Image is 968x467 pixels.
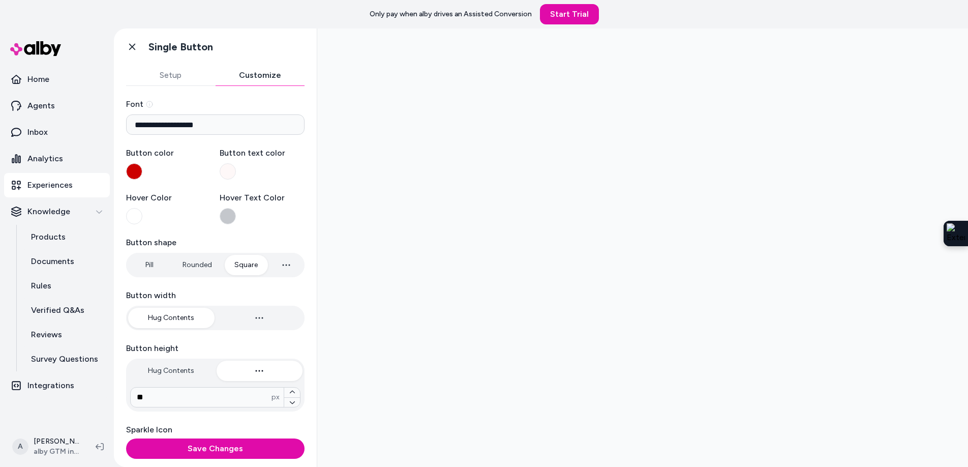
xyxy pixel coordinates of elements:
[220,192,305,204] label: Hover Text Color
[21,274,110,298] a: Rules
[31,231,66,243] p: Products
[126,147,211,159] label: Button color
[540,4,599,24] a: Start Trial
[21,225,110,249] a: Products
[370,9,532,19] p: Only pay when alby drives an Assisted Conversion
[31,353,98,365] p: Survey Questions
[148,41,213,53] h1: Single Button
[126,342,305,355] label: Button height
[4,147,110,171] a: Analytics
[4,173,110,197] a: Experiences
[31,255,74,268] p: Documents
[4,67,110,92] a: Home
[27,380,74,392] p: Integrations
[224,255,268,275] button: Square
[27,100,55,112] p: Agents
[128,255,170,275] button: Pill
[126,192,211,204] label: Hover Color
[126,237,305,249] label: Button shape
[27,73,49,85] p: Home
[31,304,84,316] p: Verified Q&As
[947,223,965,244] img: Extension Icon
[128,361,215,381] button: Hug Contents
[216,65,305,85] button: Customize
[220,147,305,159] label: Button text color
[126,439,305,459] button: Save Changes
[10,41,61,56] img: alby Logo
[126,163,142,180] button: Button color
[126,424,305,436] label: Sparkle Icon
[4,199,110,224] button: Knowledge
[6,430,87,463] button: A[PERSON_NAME]alby GTM internal
[126,289,305,302] label: Button width
[21,347,110,371] a: Survey Questions
[126,65,216,85] button: Setup
[12,439,28,455] span: A
[21,298,110,323] a: Verified Q&As
[21,323,110,347] a: Reviews
[126,208,142,224] button: Hover Color
[34,436,79,447] p: [PERSON_NAME]
[27,153,63,165] p: Analytics
[27,126,48,138] p: Inbox
[31,329,62,341] p: Reviews
[220,163,236,180] button: Button text color
[27,179,73,191] p: Experiences
[271,392,280,402] span: px
[34,447,79,457] span: alby GTM internal
[128,308,215,328] button: Hug Contents
[172,255,222,275] button: Rounded
[4,373,110,398] a: Integrations
[220,208,236,224] button: Hover Text Color
[126,98,305,110] label: Font
[27,206,70,218] p: Knowledge
[31,280,51,292] p: Rules
[21,249,110,274] a: Documents
[4,120,110,144] a: Inbox
[4,94,110,118] a: Agents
